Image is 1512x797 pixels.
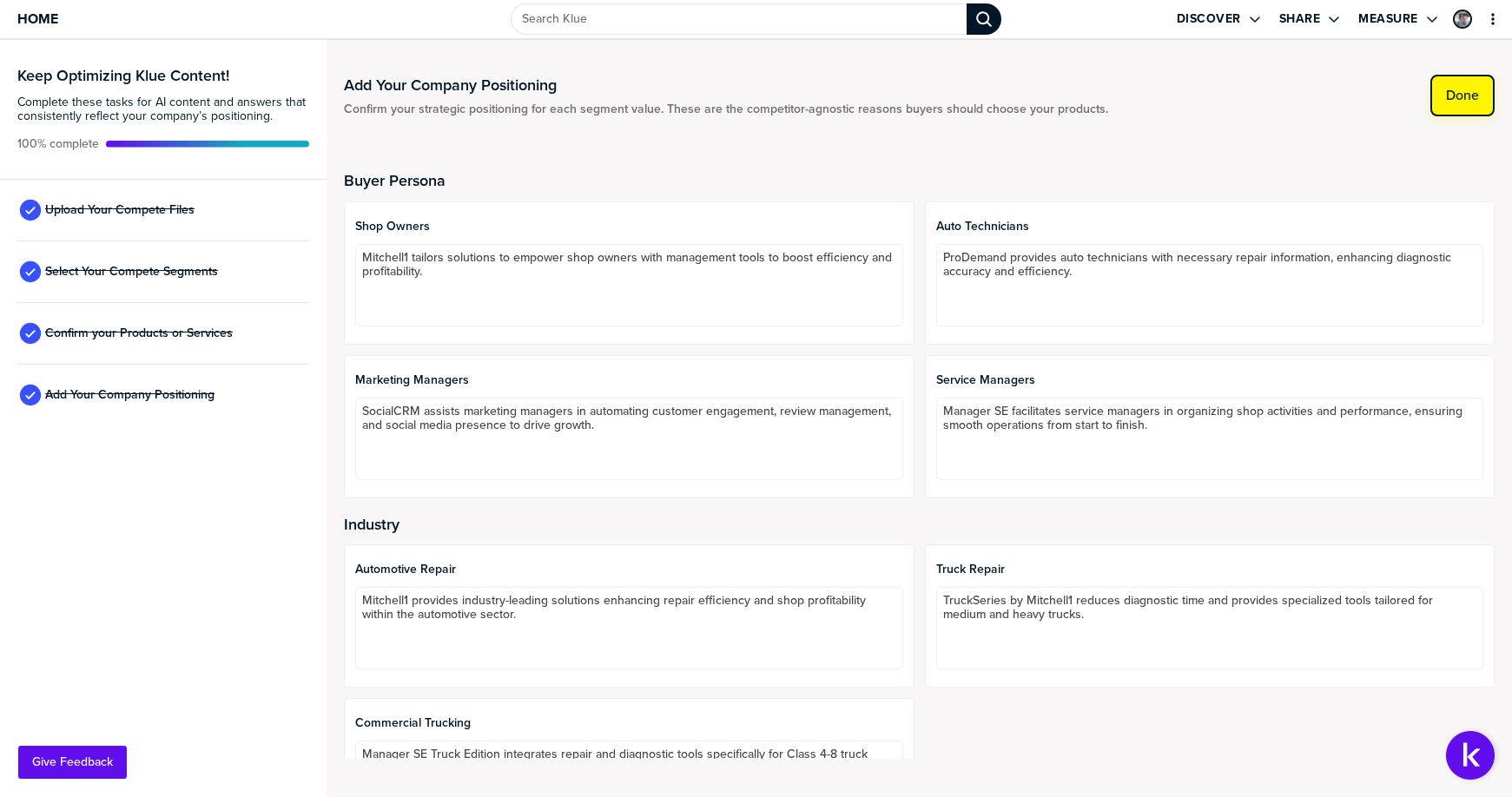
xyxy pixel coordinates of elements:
h3: Keep Optimizing Klue Content! [17,68,309,83]
textarea: Mitchell1 provides industry-leading solutions enhancing repair efficiency and shop profitability ... [355,587,902,669]
div: Search Klue [967,3,1001,35]
label: Share [1279,11,1321,27]
span: Service Managers [936,373,1483,387]
h2: Industry [344,516,1495,533]
div: Ross Whiteley [1453,10,1472,29]
textarea: ProDemand provides auto technicians with necessary repair information, enhancing diagnostic accur... [936,244,1483,326]
span: Add Your Company Positioning [45,388,215,402]
span: Commercial Trucking [355,716,902,730]
span: Home [17,11,58,26]
span: Auto Technicians [936,220,1483,234]
span: Confirm your strategic positioning for each segment value. These are the competitor-agnostic reas... [344,102,1108,116]
span: Shop Owners [355,220,902,234]
input: Search Klue [511,3,966,35]
span: Active [17,137,99,151]
span: Marketing Managers [355,373,902,387]
h1: Add Your Company Positioning [344,75,1108,96]
button: Give Feedback [18,746,127,779]
span: Upload Your Compete Files [45,203,195,217]
textarea: Manager SE facilitates service managers in organizing shop activities and performance, ensuring s... [936,398,1483,480]
textarea: SocialCRM assists marketing managers in automating customer engagement, review management, and so... [355,398,902,480]
span: Automotive Repair [355,563,902,576]
label: Done [1446,87,1479,104]
textarea: Mitchell1 tailors solutions to empower shop owners with management tools to boost efficiency and ... [355,244,902,326]
h2: Buyer Persona [344,172,1495,189]
label: Discover [1177,11,1241,27]
img: 087cf6c249e6801469c0d063891c37a3-sml.png [1455,11,1470,27]
span: Confirm your Products or Services [45,326,233,340]
button: Open Support Center [1446,731,1495,780]
textarea: TruckSeries by Mitchell1 reduces diagnostic time and provides specialized tools tailored for medi... [936,587,1483,669]
label: Measure [1358,11,1418,27]
span: Complete these tasks for AI content and answers that consistently reflect your company’s position... [17,96,309,123]
a: Edit Profile [1451,8,1474,30]
span: Select Your Compete Segments [45,265,218,279]
span: Truck Repair [936,563,1483,576]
